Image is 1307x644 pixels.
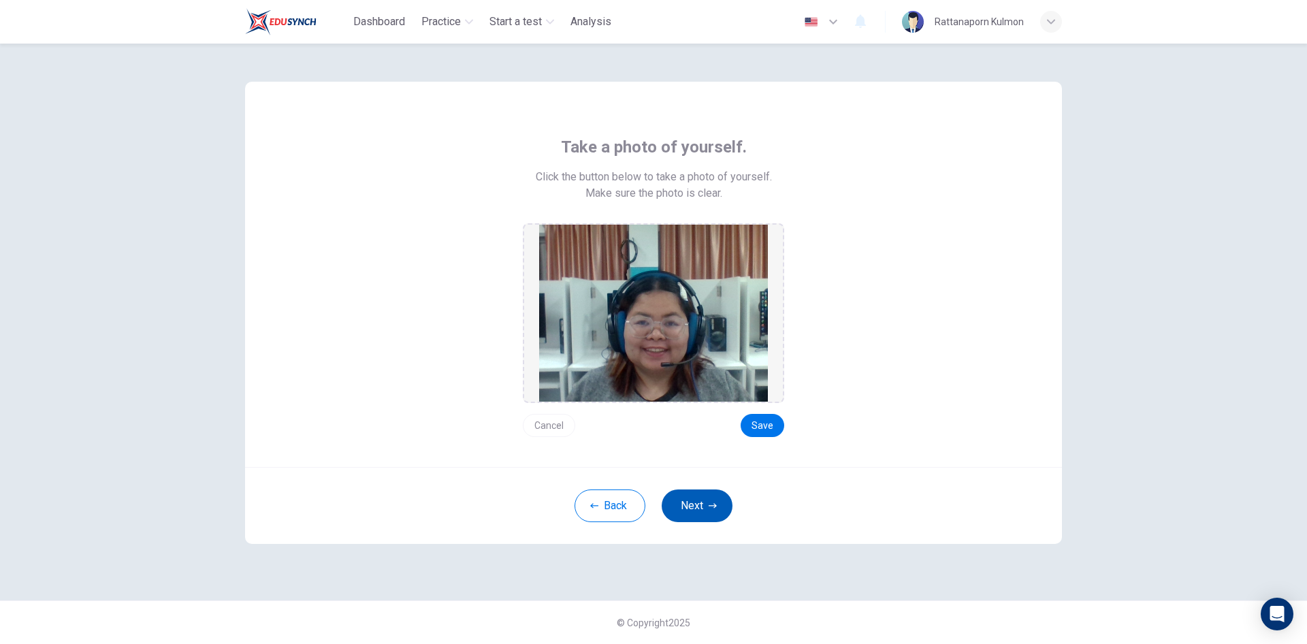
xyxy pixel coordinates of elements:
button: Start a test [484,10,560,34]
img: Profile picture [902,11,924,33]
div: Rattanaporn Kulmon [935,14,1024,30]
span: Click the button below to take a photo of yourself. [536,169,772,185]
img: Train Test logo [245,8,317,35]
button: Practice [416,10,479,34]
span: Dashboard [353,14,405,30]
button: Dashboard [348,10,410,34]
span: Analysis [570,14,611,30]
button: Next [662,489,732,522]
span: Start a test [489,14,542,30]
a: Train Test logo [245,8,348,35]
span: Make sure the photo is clear. [585,185,722,202]
button: Save [741,414,784,437]
span: © Copyright 2025 [617,617,690,628]
img: preview screemshot [539,225,768,402]
button: Cancel [523,414,575,437]
div: Open Intercom Messenger [1261,598,1293,630]
button: Analysis [565,10,617,34]
span: Practice [421,14,461,30]
img: en [803,17,820,27]
span: Take a photo of yourself. [561,136,747,158]
button: Back [575,489,645,522]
